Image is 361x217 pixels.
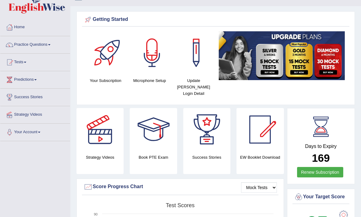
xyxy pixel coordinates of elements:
[94,212,98,216] text: 90
[297,167,343,177] a: Renew Subscription
[0,106,70,122] a: Strategy Videos
[0,19,70,34] a: Home
[183,154,230,161] h4: Success Stories
[0,54,70,69] a: Tests
[294,144,348,149] h4: Days to Expiry
[87,77,125,84] h4: Your Subscription
[312,152,330,164] b: 169
[175,77,213,97] h4: Update [PERSON_NAME] Login Detail
[131,77,169,84] h4: Microphone Setup
[294,192,348,202] div: Your Target Score
[0,36,70,52] a: Practice Questions
[0,89,70,104] a: Success Stories
[236,154,284,161] h4: EW Booklet Download
[219,31,345,80] img: small5.jpg
[0,71,70,87] a: Predictions
[84,15,348,24] div: Getting Started
[84,182,277,192] div: Score Progress Chart
[166,202,195,208] tspan: Test scores
[0,124,70,139] a: Your Account
[130,154,177,161] h4: Book PTE Exam
[76,154,124,161] h4: Strategy Videos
